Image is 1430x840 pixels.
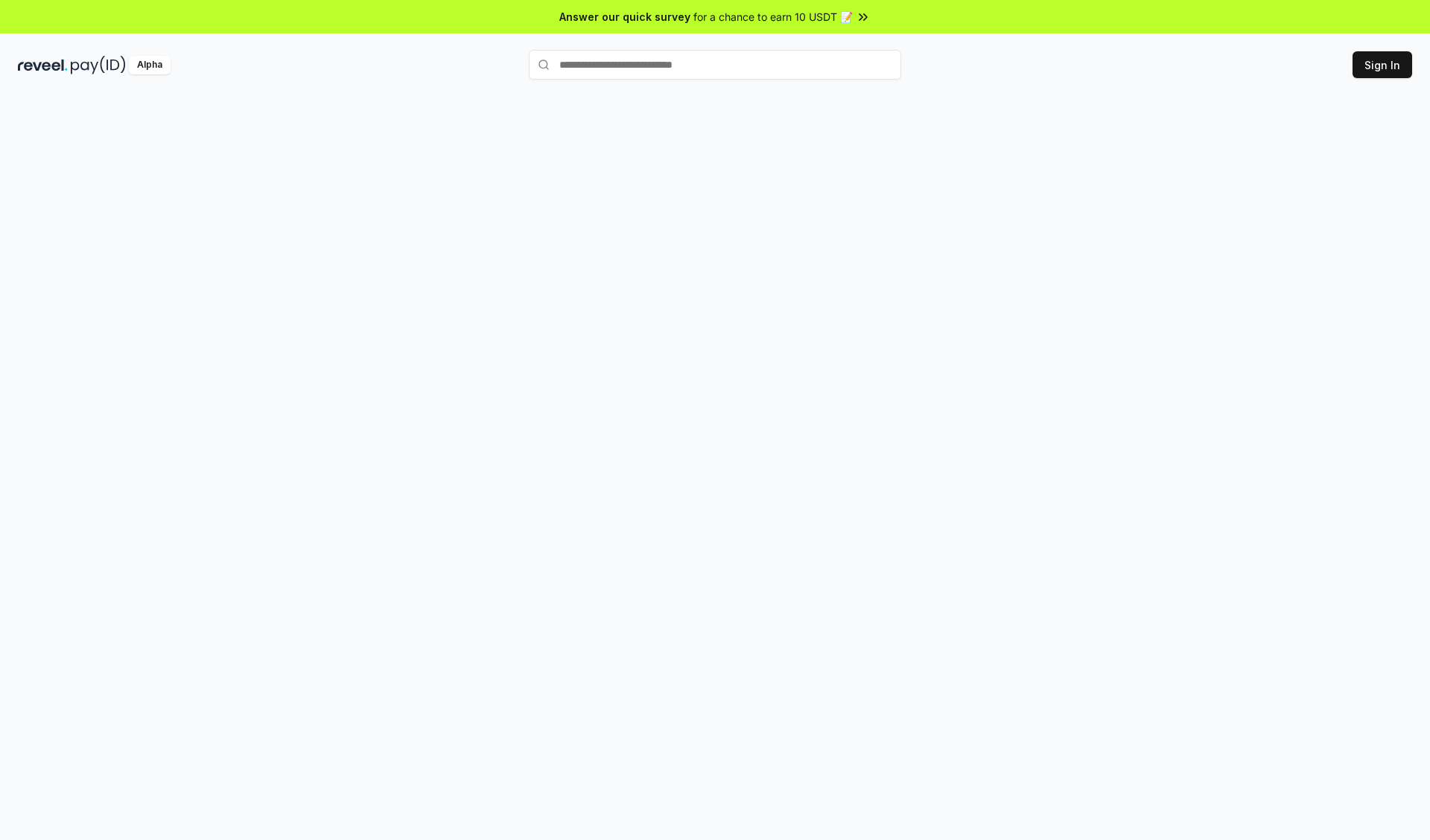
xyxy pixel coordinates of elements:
img: pay_id [71,56,126,74]
img: reveel_dark [18,56,68,74]
button: Sign In [1353,51,1412,78]
div: Alpha [129,56,171,74]
span: for a chance to earn 10 USDT 📝 [693,9,853,25]
span: Answer our quick survey [559,9,690,25]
